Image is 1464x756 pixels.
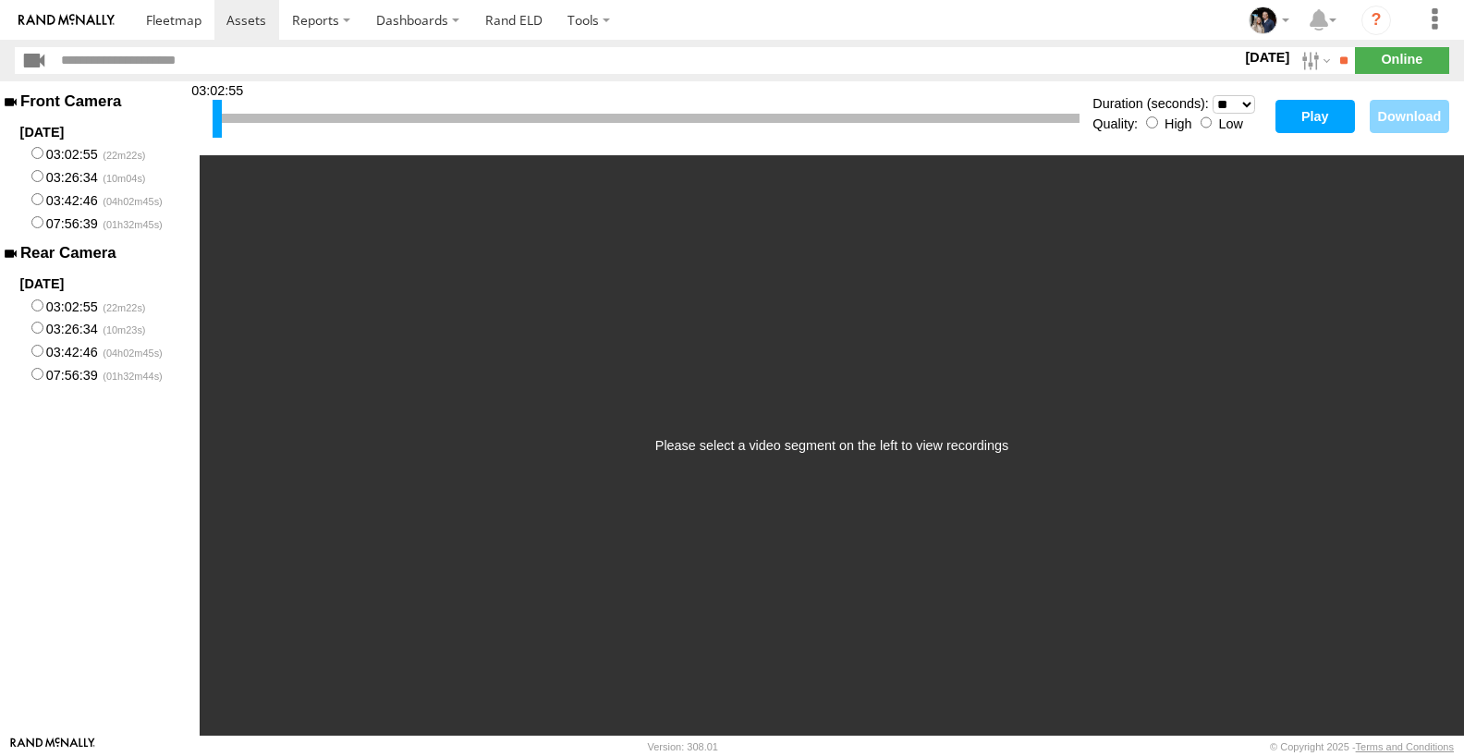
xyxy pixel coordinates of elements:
a: Visit our Website [10,738,95,756]
input: 03:26:34 [31,322,43,334]
label: High [1165,116,1192,131]
label: Duration (seconds): [1092,96,1209,111]
div: 03:02:55 [191,83,243,107]
input: 03:42:46 [31,345,43,357]
a: Terms and Conditions [1356,741,1454,752]
input: 03:02:55 [31,299,43,311]
img: rand-logo.svg [18,14,115,27]
input: 03:42:46 [31,193,43,205]
label: Low [1218,116,1242,131]
div: Version: 308.01 [648,741,718,752]
div: Please select a video segment on the left to view recordings [655,438,1008,453]
input: 03:02:55 [31,147,43,159]
label: Search Filter Options [1294,47,1334,74]
div: © Copyright 2025 - [1270,741,1454,752]
input: 07:56:39 [31,368,43,380]
input: 07:56:39 [31,216,43,228]
label: Quality: [1092,116,1138,131]
input: 03:26:34 [31,170,43,182]
button: Play [1275,100,1355,133]
i: ? [1361,6,1391,35]
label: [DATE] [1241,47,1293,67]
div: Lauren Jackson [1242,6,1296,34]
